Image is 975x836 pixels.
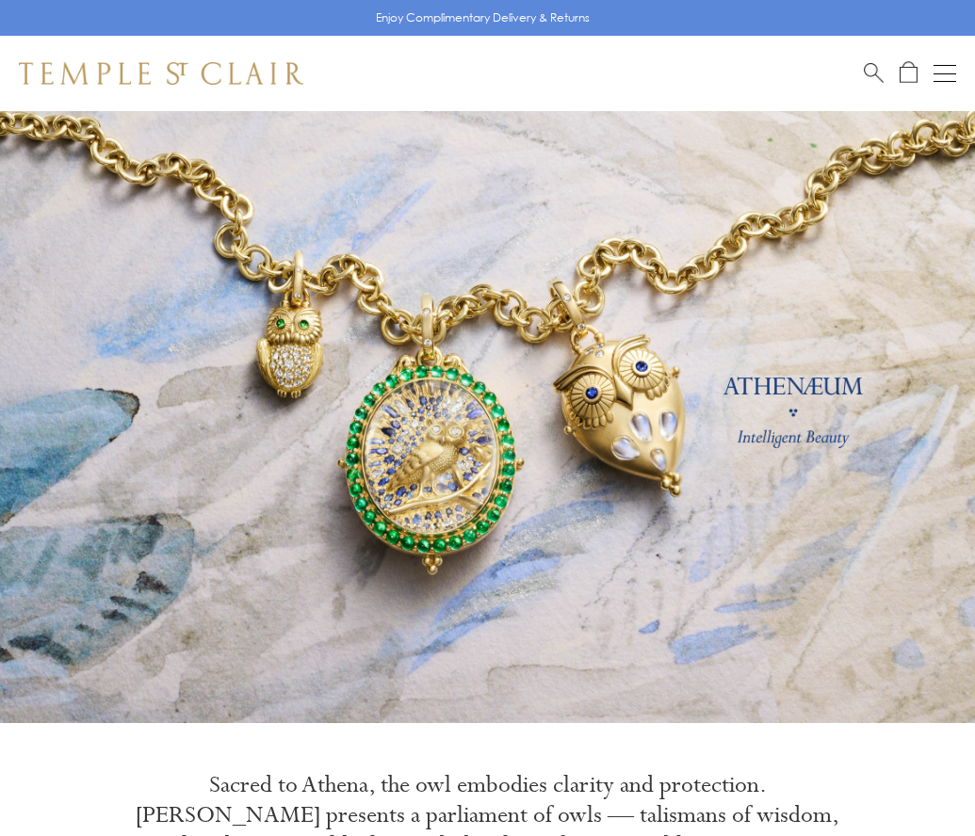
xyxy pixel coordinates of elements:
img: Temple St. Clair [19,62,303,85]
button: Open navigation [934,62,956,85]
p: Enjoy Complimentary Delivery & Returns [376,8,590,27]
a: Search [864,61,884,85]
a: Open Shopping Bag [900,61,918,85]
